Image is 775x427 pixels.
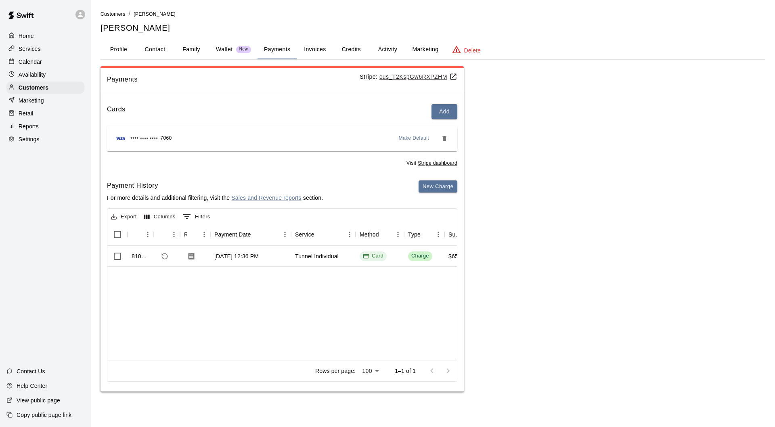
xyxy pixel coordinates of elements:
button: Profile [101,40,137,59]
button: Menu [142,228,154,241]
div: basic tabs example [101,40,765,59]
div: Receipt [180,223,210,246]
div: Receipt [184,223,187,246]
div: Tunnel Individual [295,252,339,260]
span: Refund payment [158,249,172,263]
button: New Charge [419,180,457,193]
button: Export [109,211,139,223]
button: Menu [432,228,444,241]
span: New [236,47,251,52]
button: Contact [137,40,173,59]
a: Sales and Revenue reports [231,195,301,201]
button: Add [431,104,457,119]
div: $65.00 [448,252,466,260]
a: Home [6,30,84,42]
button: Sort [132,229,143,240]
p: Stripe: [360,73,457,81]
button: Menu [168,228,180,241]
button: Menu [279,228,291,241]
span: Customers [101,11,126,17]
p: For more details and additional filtering, visit the section. [107,194,323,202]
p: Retail [19,109,34,117]
span: Make Default [399,134,429,142]
button: Select columns [142,211,178,223]
a: cus_T2KspGw6RXPZHM [379,73,457,80]
h5: [PERSON_NAME] [101,23,765,33]
p: Wallet [216,45,233,54]
div: Marketing [6,94,84,107]
nav: breadcrumb [101,10,765,19]
a: Calendar [6,56,84,68]
div: 810839 [132,252,150,260]
button: Sort [421,229,432,240]
div: Id [128,223,154,246]
li: / [129,10,130,18]
p: Contact Us [17,367,45,375]
a: Services [6,43,84,55]
span: [PERSON_NAME] [134,11,176,17]
a: Customers [6,82,84,94]
button: Credits [333,40,369,59]
div: Payment Date [210,223,291,246]
p: Marketing [19,96,44,105]
div: Payment Date [214,223,251,246]
button: Sort [187,229,198,240]
div: Subtotal [448,223,461,246]
p: View public page [17,396,60,404]
p: Calendar [19,58,42,66]
p: Copy public page link [17,411,71,419]
button: Payments [258,40,297,59]
a: Stripe dashboard [418,160,457,166]
a: Settings [6,133,84,145]
img: Credit card brand logo [113,134,128,142]
div: Type [408,223,421,246]
div: Refund [154,223,180,246]
button: Download Receipt [184,249,199,264]
a: Availability [6,69,84,81]
p: Reports [19,122,39,130]
p: Rows per page: [315,367,356,375]
div: Method [356,223,404,246]
span: Visit [406,159,457,167]
p: Availability [19,71,46,79]
button: Family [173,40,209,59]
a: Retail [6,107,84,119]
span: Payments [107,74,360,85]
button: Activity [369,40,406,59]
p: Customers [19,84,48,92]
div: Sep 11, 2025, 12:36 PM [214,252,259,260]
p: Home [19,32,34,40]
button: Sort [314,229,326,240]
button: Sort [379,229,390,240]
a: Customers [101,10,126,17]
span: 7060 [160,134,172,142]
button: Make Default [396,132,433,145]
button: Menu [392,228,404,241]
button: Menu [344,228,356,241]
div: Card [363,252,383,260]
div: Service [295,223,314,246]
div: Service [291,223,356,246]
a: Reports [6,120,84,132]
button: Sort [158,229,169,240]
button: Remove [438,132,451,145]
p: Settings [19,135,40,143]
button: Sort [251,229,262,240]
button: Marketing [406,40,445,59]
p: Services [19,45,41,53]
button: Show filters [181,210,212,223]
button: Menu [198,228,210,241]
div: Charge [411,252,429,260]
p: Help Center [17,382,47,390]
h6: Cards [107,104,126,119]
button: Invoices [297,40,333,59]
div: 100 [359,365,382,377]
p: Delete [464,46,481,54]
